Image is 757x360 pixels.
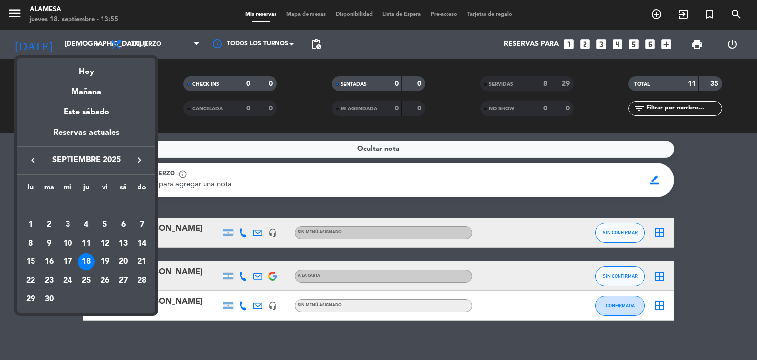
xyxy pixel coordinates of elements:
div: 17 [59,253,76,270]
div: 24 [59,272,76,289]
td: 18 de septiembre de 2025 [77,252,96,271]
div: 1 [22,216,39,233]
td: 25 de septiembre de 2025 [77,271,96,290]
div: 29 [22,291,39,308]
div: 10 [59,235,76,252]
td: 8 de septiembre de 2025 [21,234,40,253]
td: 28 de septiembre de 2025 [133,271,151,290]
div: 30 [41,291,58,308]
td: 16 de septiembre de 2025 [40,252,59,271]
td: 20 de septiembre de 2025 [114,252,133,271]
th: lunes [21,182,40,197]
div: 11 [78,235,95,252]
i: keyboard_arrow_left [27,154,39,166]
td: 14 de septiembre de 2025 [133,234,151,253]
div: 6 [115,216,132,233]
div: 19 [97,253,113,270]
td: 27 de septiembre de 2025 [114,271,133,290]
div: 16 [41,253,58,270]
td: 26 de septiembre de 2025 [96,271,114,290]
td: 21 de septiembre de 2025 [133,252,151,271]
td: 2 de septiembre de 2025 [40,216,59,234]
div: 7 [134,216,150,233]
div: 22 [22,272,39,289]
div: 20 [115,253,132,270]
td: 30 de septiembre de 2025 [40,290,59,309]
div: 13 [115,235,132,252]
div: 21 [134,253,150,270]
th: jueves [77,182,96,197]
div: 12 [97,235,113,252]
th: martes [40,182,59,197]
th: viernes [96,182,114,197]
div: 4 [78,216,95,233]
td: 19 de septiembre de 2025 [96,252,114,271]
button: keyboard_arrow_right [131,154,148,167]
th: sábado [114,182,133,197]
div: 18 [78,253,95,270]
span: septiembre 2025 [42,154,131,167]
td: 6 de septiembre de 2025 [114,216,133,234]
td: 10 de septiembre de 2025 [58,234,77,253]
div: Este sábado [17,99,155,126]
td: 12 de septiembre de 2025 [96,234,114,253]
td: 23 de septiembre de 2025 [40,271,59,290]
td: 5 de septiembre de 2025 [96,216,114,234]
div: Reservas actuales [17,126,155,146]
td: 15 de septiembre de 2025 [21,252,40,271]
div: 23 [41,272,58,289]
div: 15 [22,253,39,270]
div: Hoy [17,58,155,78]
div: 25 [78,272,95,289]
div: 5 [97,216,113,233]
td: 13 de septiembre de 2025 [114,234,133,253]
button: keyboard_arrow_left [24,154,42,167]
div: 28 [134,272,150,289]
div: Mañana [17,78,155,99]
td: SEP. [21,197,151,216]
td: 4 de septiembre de 2025 [77,216,96,234]
td: 17 de septiembre de 2025 [58,252,77,271]
div: 3 [59,216,76,233]
i: keyboard_arrow_right [134,154,145,166]
div: 9 [41,235,58,252]
td: 11 de septiembre de 2025 [77,234,96,253]
div: 26 [97,272,113,289]
td: 24 de septiembre de 2025 [58,271,77,290]
td: 7 de septiembre de 2025 [133,216,151,234]
div: 14 [134,235,150,252]
td: 9 de septiembre de 2025 [40,234,59,253]
td: 1 de septiembre de 2025 [21,216,40,234]
td: 29 de septiembre de 2025 [21,290,40,309]
td: 3 de septiembre de 2025 [58,216,77,234]
div: 27 [115,272,132,289]
td: 22 de septiembre de 2025 [21,271,40,290]
th: miércoles [58,182,77,197]
div: 8 [22,235,39,252]
th: domingo [133,182,151,197]
div: 2 [41,216,58,233]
